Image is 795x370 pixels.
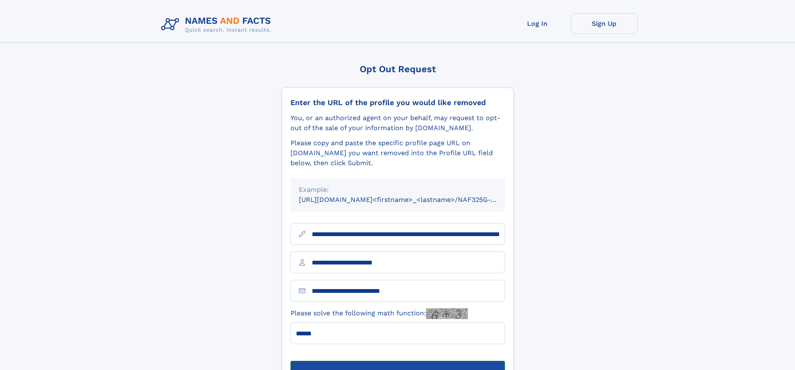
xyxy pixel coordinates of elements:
[290,308,468,319] label: Please solve the following math function:
[299,196,521,204] small: [URL][DOMAIN_NAME]<firstname>_<lastname>/NAF325G-xxxxxxxx
[571,13,638,34] a: Sign Up
[158,13,278,36] img: Logo Names and Facts
[290,113,505,133] div: You, or an authorized agent on your behalf, may request to opt-out of the sale of your informatio...
[299,185,497,195] div: Example:
[282,64,514,74] div: Opt Out Request
[290,138,505,168] div: Please copy and paste the specific profile page URL on [DOMAIN_NAME] you want removed into the Pr...
[504,13,571,34] a: Log In
[290,98,505,107] div: Enter the URL of the profile you would like removed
